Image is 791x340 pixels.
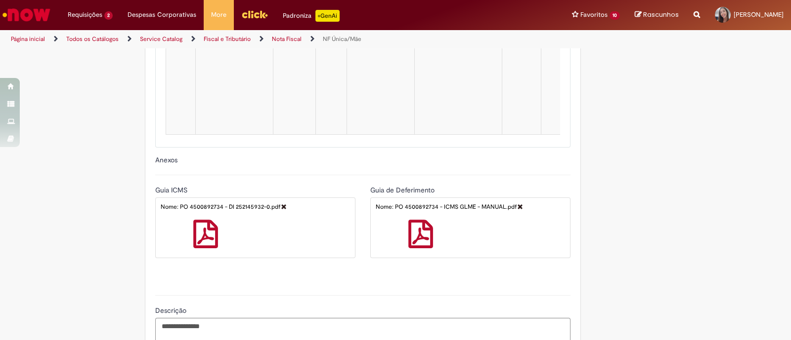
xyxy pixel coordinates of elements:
[517,203,523,210] a: Delete
[155,306,188,315] span: Descrição
[370,186,437,194] span: Guia de Deferimento
[635,10,679,20] a: Rascunhos
[323,35,361,43] a: NF Única/Mãe
[643,10,679,19] span: Rascunhos
[241,7,268,22] img: click_logo_yellow_360x200.png
[128,10,196,20] span: Despesas Corporativas
[272,35,302,43] a: Nota Fiscal
[734,10,784,19] span: [PERSON_NAME]
[283,10,340,22] div: Padroniza
[204,35,251,43] a: Fiscal e Tributário
[140,35,182,43] a: Service Catalog
[68,10,102,20] span: Requisições
[158,203,352,215] div: Nome: PO 4500892734 - DI 252145932-0.pdf
[1,5,52,25] img: ServiceNow
[66,35,119,43] a: Todos os Catálogos
[610,11,620,20] span: 10
[7,30,520,48] ul: Trilhas de página
[315,10,340,22] p: +GenAi
[281,203,287,210] a: Delete
[580,10,608,20] span: Favoritos
[155,186,189,194] span: Guia ICMS
[11,35,45,43] a: Página inicial
[373,203,568,215] div: Nome: PO 4500892734 - ICMS GLME - MANUAL.pdf
[155,155,177,164] label: Anexos
[104,11,113,20] span: 2
[211,10,226,20] span: More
